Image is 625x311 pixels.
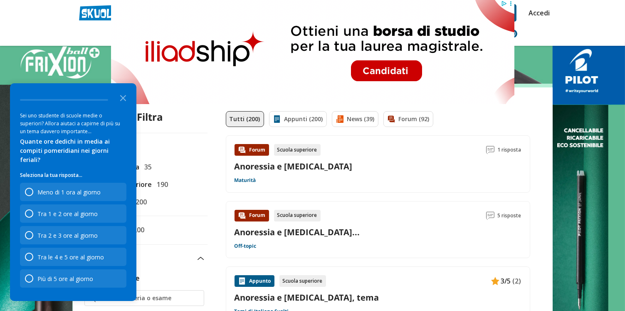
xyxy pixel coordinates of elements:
[37,231,98,239] div: Tra 2 e 3 ore al giorno
[269,111,327,127] a: Appunti (200)
[141,162,152,172] span: 35
[498,210,521,221] span: 5 risposte
[133,197,147,207] span: 200
[332,111,378,127] a: News (39)
[20,226,126,244] div: Tra 2 e 3 ore al giorno
[235,275,274,287] div: Appunto
[486,146,494,154] img: Commenti lettura
[274,210,321,221] div: Scuola superiore
[235,144,269,156] div: Forum
[99,294,200,302] input: Ricerca materia o esame
[37,275,93,283] div: Più di 5 ore al giorno
[20,137,126,164] div: Quante ore dedichi in media ai compiti pomeridiani nei giorni feriali?
[273,115,281,123] img: Appunti filtro contenuto
[238,146,246,154] img: Forum contenuto
[513,276,521,286] span: (2)
[115,89,131,106] button: Close the survey
[235,292,521,303] a: Anoressia e [MEDICAL_DATA], tema
[274,144,321,156] div: Scuola superiore
[235,243,257,249] a: Off-topic
[238,211,246,220] img: Forum contenuto
[491,277,499,285] img: Appunti contenuto
[125,111,163,123] div: Filtra
[20,112,126,135] div: Sei uno studente di scuole medie o superiori? Allora aiutaci a capirne di più su un tema davvero ...
[154,179,168,190] span: 190
[235,210,269,221] div: Forum
[238,277,246,285] img: Appunti contenuto
[37,210,98,218] div: Tra 1 e 2 ore al giorno
[383,111,433,127] a: Forum (92)
[501,276,511,286] span: 3/5
[226,111,264,127] a: Tutti (200)
[235,161,353,172] a: Anoressia e [MEDICAL_DATA]
[20,171,126,179] p: Seleziona la tua risposta...
[20,204,126,223] div: Tra 1 e 2 ore al giorno
[37,188,101,196] div: Meno di 1 ora al giorno
[486,211,494,220] img: Commenti lettura
[279,275,326,287] div: Scuola superiore
[20,248,126,266] div: Tra le 4 e 5 ore al giorno
[10,83,136,301] div: Survey
[20,183,126,201] div: Meno di 1 ora al giorno
[529,4,546,22] a: Accedi
[20,269,126,288] div: Più di 5 ore al giorno
[387,115,395,123] img: Forum filtro contenuto
[336,115,344,123] img: News filtro contenuto
[498,144,521,156] span: 1 risposta
[235,226,360,238] a: Anoressia e [MEDICAL_DATA]...
[198,257,204,260] img: Apri e chiudi sezione
[130,224,145,235] span: 200
[37,253,104,261] div: Tra le 4 e 5 ore al giorno
[235,177,256,184] a: Maturità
